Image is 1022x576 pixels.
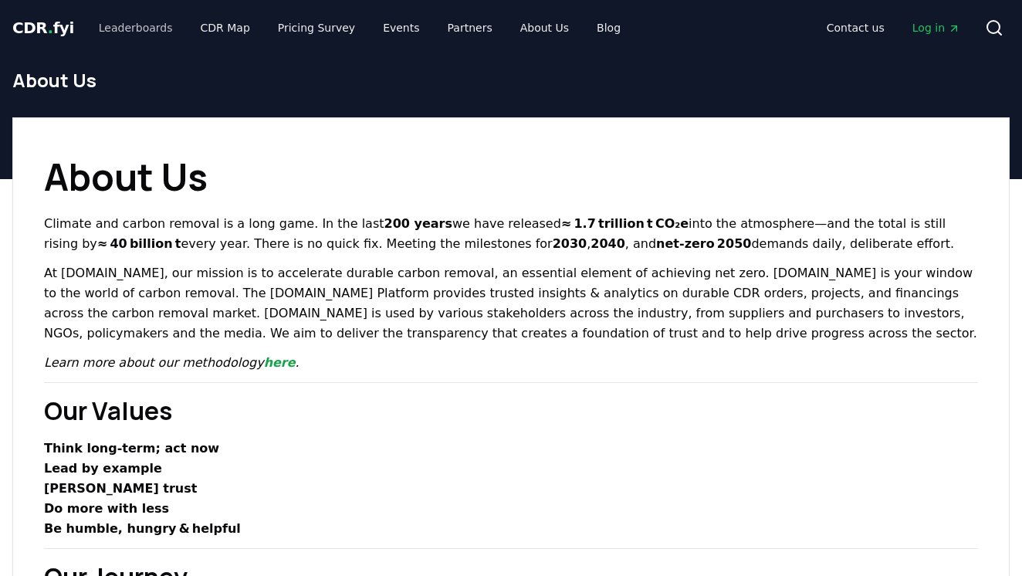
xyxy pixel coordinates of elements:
strong: Think long‑term; act now [44,441,219,456]
a: CDR Map [188,14,262,42]
a: Events [371,14,431,42]
a: About Us [508,14,581,42]
a: Contact us [814,14,897,42]
a: here [264,355,296,370]
p: At [DOMAIN_NAME], our mission is to accelerate durable carbon removal, an essential element of ac... [44,263,978,344]
a: CDR.fyi [12,17,74,39]
strong: [PERSON_NAME] trust [44,481,197,496]
a: Blog [584,14,633,42]
span: Log in [912,20,960,36]
strong: Do more with less [44,501,169,516]
strong: 200 years [384,216,452,231]
h1: About Us [44,149,978,205]
strong: ≈ 40 billion t [97,236,181,251]
a: Leaderboards [86,14,185,42]
strong: Lead by example [44,461,162,476]
a: Pricing Survey [266,14,367,42]
span: . [48,19,53,37]
strong: 2040 [591,236,625,251]
a: Partners [435,14,505,42]
h1: About Us [12,68,1010,93]
strong: Be humble, hungry & helpful [44,521,241,536]
strong: net‑zero 2050 [656,236,751,251]
p: Climate and carbon removal is a long game. In the last we have released into the atmosphere—and t... [44,214,978,254]
h2: Our Values [44,392,978,429]
nav: Main [814,14,973,42]
span: CDR fyi [12,19,74,37]
em: Learn more about our methodology . [44,355,299,370]
a: Log in [900,14,973,42]
strong: 2030 [553,236,587,251]
strong: ≈ 1.7 trillion t CO₂e [561,216,689,231]
nav: Main [86,14,633,42]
